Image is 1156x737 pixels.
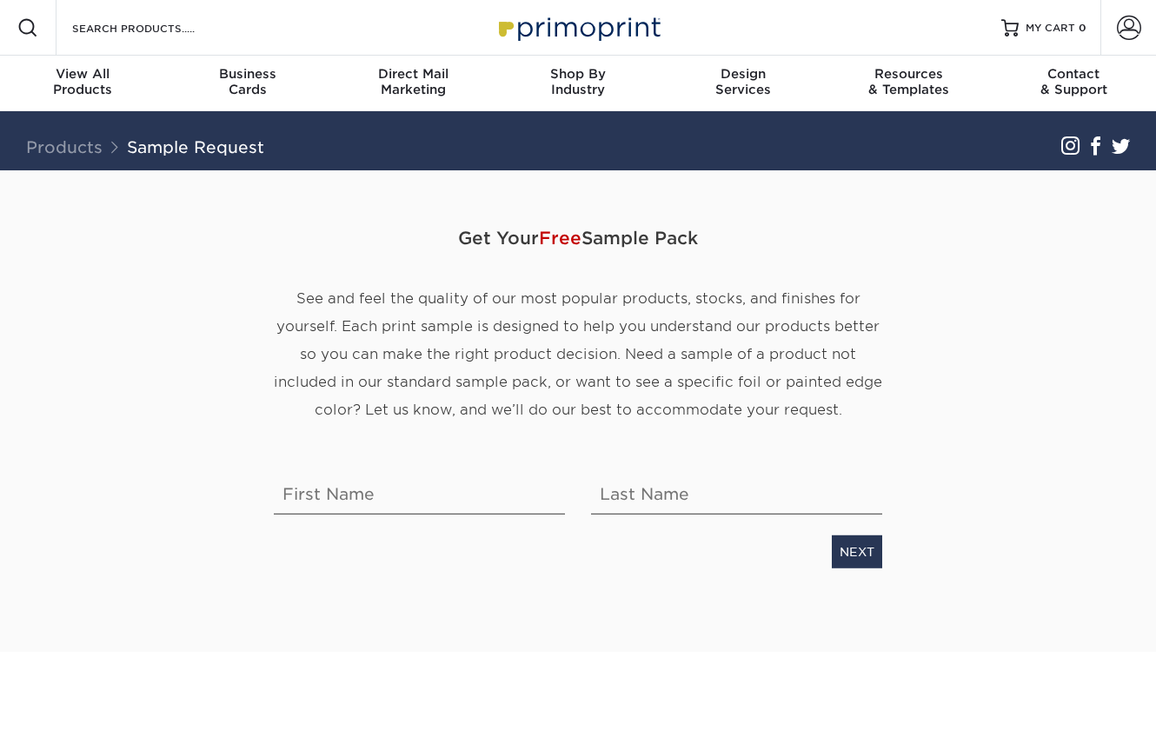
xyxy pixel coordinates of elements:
span: 0 [1079,22,1086,34]
a: Contact& Support [991,56,1156,111]
div: Industry [495,66,661,97]
div: Marketing [330,66,495,97]
span: Contact [991,66,1156,82]
span: Free [539,228,581,249]
a: Sample Request [127,137,264,156]
div: & Support [991,66,1156,97]
a: BusinessCards [165,56,330,111]
div: & Templates [826,66,991,97]
span: Design [661,66,826,82]
div: Cards [165,66,330,97]
div: Services [661,66,826,97]
input: SEARCH PRODUCTS..... [70,17,240,38]
a: DesignServices [661,56,826,111]
span: Get Your Sample Pack [274,212,882,264]
a: NEXT [832,535,882,568]
span: Business [165,66,330,82]
a: Resources& Templates [826,56,991,111]
span: See and feel the quality of our most popular products, stocks, and finishes for yourself. Each pr... [274,290,882,418]
span: Resources [826,66,991,82]
span: Shop By [495,66,661,82]
a: Shop ByIndustry [495,56,661,111]
span: Direct Mail [330,66,495,82]
a: Products [26,137,103,156]
span: MY CART [1026,21,1075,36]
a: Direct MailMarketing [330,56,495,111]
img: Primoprint [491,9,665,46]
